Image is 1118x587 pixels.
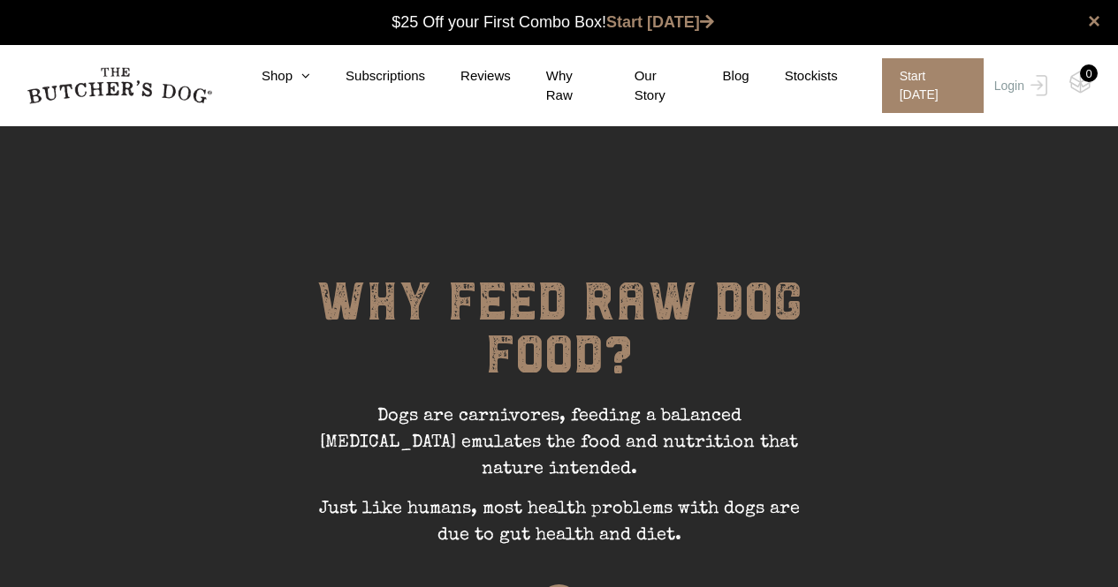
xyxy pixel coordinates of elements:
[294,275,825,403] h1: WHY FEED RAW DOG FOOD?
[1080,64,1098,82] div: 0
[599,66,688,106] a: Our Story
[294,403,825,496] p: Dogs are carnivores, feeding a balanced [MEDICAL_DATA] emulates the food and nutrition that natur...
[226,66,310,87] a: Shop
[294,496,825,562] p: Just like humans, most health problems with dogs are due to gut health and diet.
[1088,11,1100,32] a: close
[688,66,749,87] a: Blog
[864,58,990,113] a: Start [DATE]
[606,13,714,31] a: Start [DATE]
[749,66,838,87] a: Stockists
[882,58,984,113] span: Start [DATE]
[990,58,1047,113] a: Login
[1069,71,1091,94] img: TBD_Cart-Empty.png
[310,66,425,87] a: Subscriptions
[511,66,599,106] a: Why Raw
[425,66,511,87] a: Reviews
